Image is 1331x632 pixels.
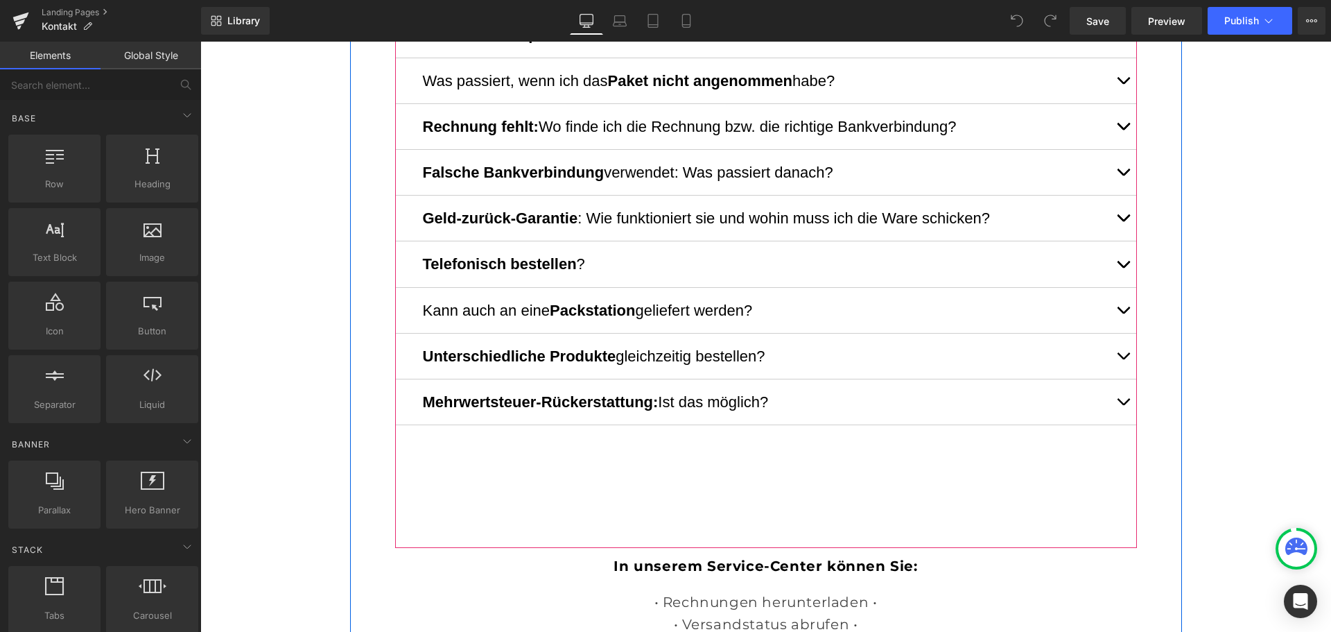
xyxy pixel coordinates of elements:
[1208,7,1292,35] button: Publish
[101,42,201,69] a: Global Style
[223,168,378,185] b: Geld-zurück-Garantie
[1003,7,1031,35] button: Undo
[10,112,37,125] span: Base
[223,122,404,139] strong: Falsche Bankverbindung
[42,21,77,32] span: Kontakt
[110,398,194,412] span: Liquid
[223,73,909,97] p: Wo finde ich die Rechnung bzw. die richtige Bankverbindung?
[201,7,270,35] a: New Library
[1298,7,1325,35] button: More
[349,260,435,277] strong: Packstation
[1036,7,1064,35] button: Redo
[223,352,458,369] strong: Mehrwertsteuer-Rückerstattung:
[223,302,909,327] p: gleichzeitig bestellen?
[223,119,909,143] p: verwendet: Was passiert danach?
[12,250,96,265] span: Text Block
[223,348,909,373] p: Ist das möglich?
[223,76,338,94] b: Rechnung fehlt:
[1224,15,1259,26] span: Publish
[195,549,937,572] p: • Rechnungen herunterladen •
[12,398,96,412] span: Separator
[10,438,51,451] span: Banner
[227,15,260,27] span: Library
[10,543,44,556] span: Stack
[12,177,96,191] span: Row
[223,306,416,323] strong: Unterschiedliche Produkte
[636,7,670,35] a: Tablet
[413,516,717,533] strong: In unserem Service-Center können Sie:
[223,27,909,51] p: Was passiert, wenn ich das habe?
[407,31,592,48] b: Paket nicht angenommen
[603,7,636,35] a: Laptop
[223,257,909,281] p: Kann auch an eine geliefert werden?
[12,608,96,623] span: Tabs
[12,324,96,339] span: Icon
[12,503,96,518] span: Parallax
[223,214,376,231] strong: Telefonisch bestellen
[1131,7,1202,35] a: Preview
[570,7,603,35] a: Desktop
[223,210,909,234] p: ?
[42,7,201,18] a: Landing Pages
[110,177,194,191] span: Heading
[1148,14,1185,28] span: Preview
[110,608,194,623] span: Carousel
[670,7,703,35] a: Mobile
[110,324,194,339] span: Button
[195,572,937,594] p: • Versandstatus abrufen •
[1284,585,1317,618] div: Open Intercom Messenger
[110,250,194,265] span: Image
[1086,14,1109,28] span: Save
[223,164,909,189] p: : Wie funktioniert sie und wohin muss ich die Ware schicken?
[110,503,194,518] span: Hero Banner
